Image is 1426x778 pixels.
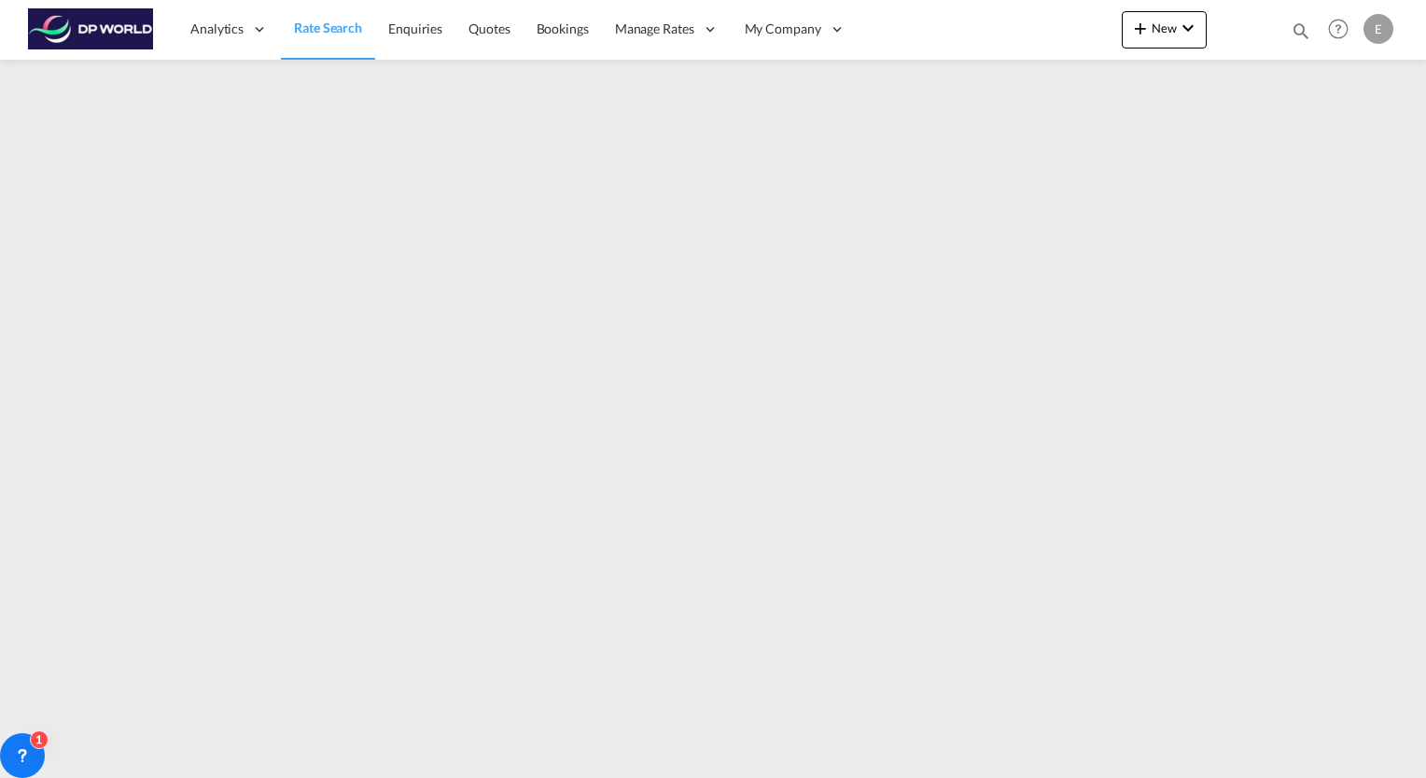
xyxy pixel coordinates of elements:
div: icon-magnify [1291,21,1311,49]
img: c08ca190194411f088ed0f3ba295208c.png [28,8,154,50]
span: Bookings [537,21,589,36]
span: Analytics [190,20,244,38]
div: E [1363,14,1393,44]
span: Manage Rates [615,20,694,38]
md-icon: icon-plus 400-fg [1129,17,1152,39]
span: Quotes [468,21,510,36]
div: Help [1322,13,1363,47]
md-icon: icon-chevron-down [1177,17,1199,39]
span: New [1129,21,1199,35]
span: Rate Search [294,20,362,35]
button: icon-plus 400-fgNewicon-chevron-down [1122,11,1207,49]
span: Enquiries [388,21,442,36]
md-icon: icon-magnify [1291,21,1311,41]
span: Help [1322,13,1354,45]
span: My Company [745,20,821,38]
